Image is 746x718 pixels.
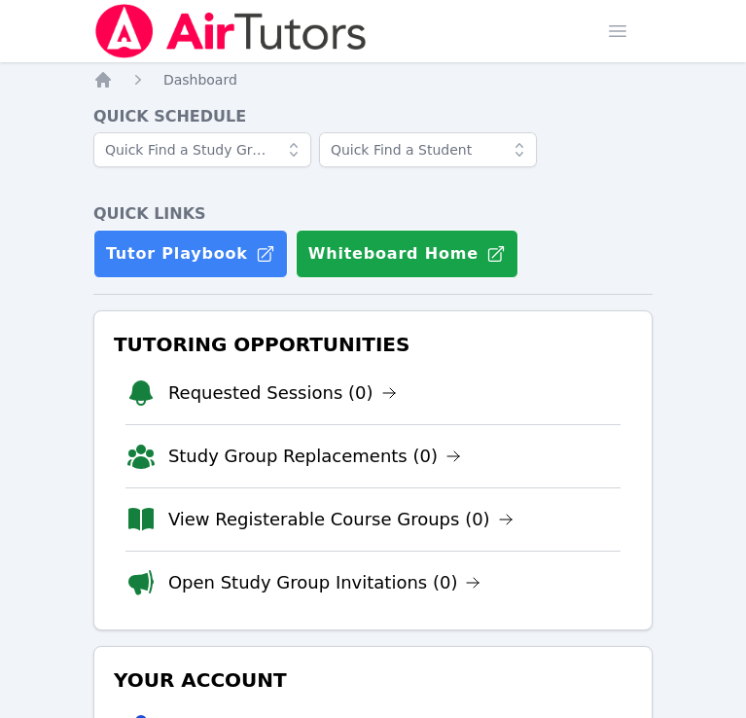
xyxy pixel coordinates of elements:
[110,663,636,698] h3: Your Account
[93,132,311,167] input: Quick Find a Study Group
[168,506,514,533] a: View Registerable Course Groups (0)
[168,443,461,470] a: Study Group Replacements (0)
[93,230,288,278] a: Tutor Playbook
[93,4,369,58] img: Air Tutors
[110,327,636,362] h3: Tutoring Opportunities
[163,70,237,90] a: Dashboard
[93,105,653,128] h4: Quick Schedule
[168,379,397,407] a: Requested Sessions (0)
[296,230,518,278] button: Whiteboard Home
[93,70,653,90] nav: Breadcrumb
[168,569,481,596] a: Open Study Group Invitations (0)
[319,132,537,167] input: Quick Find a Student
[163,72,237,88] span: Dashboard
[93,202,653,226] h4: Quick Links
